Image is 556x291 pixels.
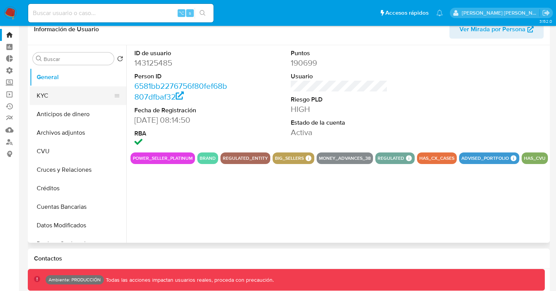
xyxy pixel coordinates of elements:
[461,157,509,160] button: advised_portfolio
[291,58,387,68] dd: 190699
[195,8,210,19] button: search-icon
[30,68,126,86] button: General
[291,49,387,58] dt: Puntos
[30,105,126,124] button: Anticipos de dinero
[28,8,214,18] input: Buscar usuario o caso...
[134,72,231,81] dt: Person ID
[134,80,227,102] a: 6581bb2276756f80fef68b807dfbaf32
[542,9,550,17] a: Salir
[49,278,101,281] p: Ambiente: PRODUCCIÓN
[539,18,552,24] span: 3.152.0
[30,179,126,198] button: Créditos
[291,95,387,104] dt: Riesgo PLD
[419,157,454,160] button: has_cx_cases
[30,161,126,179] button: Cruces y Relaciones
[378,157,404,160] button: regulated
[133,157,193,160] button: power_seller_platinum
[30,142,126,161] button: CVU
[449,20,544,39] button: Ver Mirada por Persona
[319,157,371,160] button: money_advances_38
[275,157,304,160] button: big_sellers
[291,72,387,81] dt: Usuario
[30,86,120,105] button: KYC
[30,124,126,142] button: Archivos adjuntos
[134,58,231,68] dd: 143125485
[134,49,231,58] dt: ID de usuario
[291,104,387,115] dd: HIGH
[36,56,42,62] button: Buscar
[291,118,387,127] dt: Estado de la cuenta
[117,56,123,64] button: Volver al orden por defecto
[200,157,216,160] button: brand
[385,9,429,17] span: Accesos rápidos
[44,56,111,63] input: Buscar
[30,198,126,216] button: Cuentas Bancarias
[30,216,126,235] button: Datos Modificados
[436,10,443,16] a: Notificaciones
[30,235,126,253] button: Devices Geolocation
[34,255,544,262] h1: Contactos
[178,9,184,17] span: ⌥
[462,9,540,17] p: horacio.montalvetti@mercadolibre.com
[134,106,231,115] dt: Fecha de Registración
[223,157,268,160] button: regulated_entity
[34,25,99,33] h1: Información de Usuario
[134,115,231,125] dd: [DATE] 08:14:50
[459,20,525,39] span: Ver Mirada por Persona
[134,129,231,138] dt: RBA
[189,9,191,17] span: s
[104,276,274,284] p: Todas las acciones impactan usuarios reales, proceda con precaución.
[291,127,387,138] dd: Activa
[524,157,546,160] button: has_cvu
